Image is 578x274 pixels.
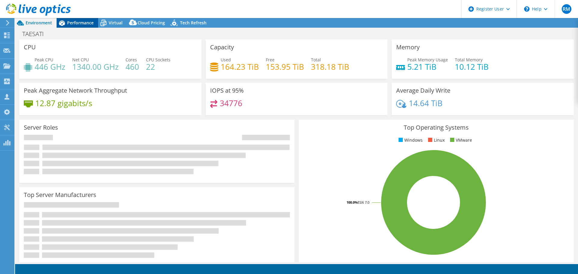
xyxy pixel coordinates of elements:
h4: 164.23 TiB [221,63,259,70]
h4: 12.87 gigabits/s [35,100,92,106]
h4: 5.21 TiB [407,63,448,70]
li: Linux [427,137,445,143]
span: Used [221,57,231,63]
span: Free [266,57,275,63]
h4: 460 [126,63,139,70]
li: VMware [449,137,472,143]
span: CPU Sockets [146,57,170,63]
span: Peak Memory Usage [407,57,448,63]
span: Environment [26,20,52,26]
tspan: 100.0% [346,200,358,205]
span: Total [311,57,321,63]
li: Windows [397,137,423,143]
h4: 22 [146,63,170,70]
h1: TAESATI [20,31,53,37]
h3: CPU [24,44,36,51]
h4: 14.64 TiB [409,100,443,106]
h4: 10.12 TiB [455,63,489,70]
h3: Server Roles [24,124,58,131]
span: Net CPU [72,57,89,63]
tspan: ESXi 7.0 [358,200,369,205]
span: Virtual [109,20,123,26]
h4: 446 GHz [35,63,65,70]
h3: Capacity [210,44,234,51]
span: Performance [67,20,94,26]
span: Cores [126,57,137,63]
svg: \n [524,6,530,12]
h4: 318.18 TiB [311,63,349,70]
h4: 153.95 TiB [266,63,304,70]
h4: 1340.00 GHz [72,63,119,70]
span: Total Memory [455,57,483,63]
span: RM [562,4,571,14]
span: Cloud Pricing [138,20,165,26]
h3: Peak Aggregate Network Throughput [24,87,127,94]
h4: 34776 [220,100,242,106]
h3: Memory [396,44,420,51]
h3: Top Operating Systems [303,124,569,131]
h3: IOPS at 95% [210,87,244,94]
span: Peak CPU [35,57,53,63]
span: Tech Refresh [180,20,207,26]
h3: Average Daily Write [396,87,450,94]
h3: Top Server Manufacturers [24,192,96,198]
